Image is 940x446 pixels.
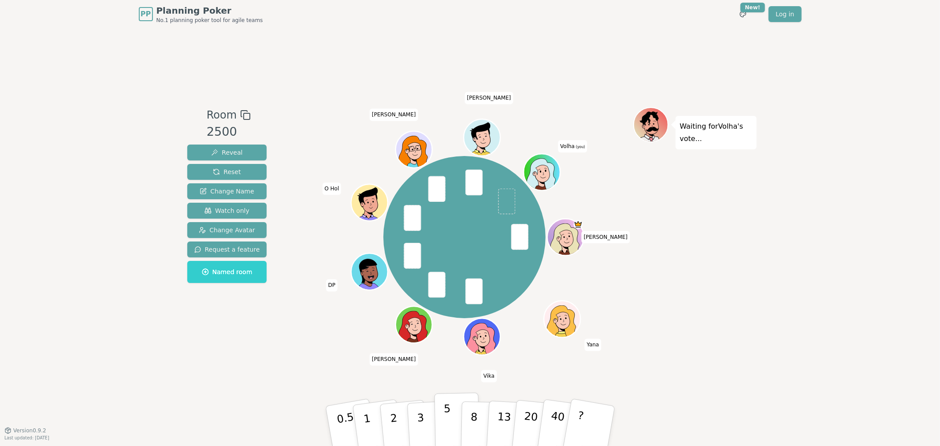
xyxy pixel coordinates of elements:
[187,261,267,283] button: Named room
[574,220,583,229] span: Anna is the host
[680,120,752,145] p: Waiting for Volha 's vote...
[4,435,49,440] span: Last updated: [DATE]
[525,155,559,189] button: Click to change your avatar
[187,183,267,199] button: Change Name
[13,427,46,434] span: Version 0.9.2
[735,6,751,22] button: New!
[481,370,497,383] span: Click to change your name
[4,427,46,434] button: Version0.9.2
[584,339,601,351] span: Click to change your name
[139,4,263,24] a: PPPlanning PokerNo.1 planning poker tool for agile teams
[322,182,341,195] span: Click to change your name
[575,145,585,149] span: (you)
[187,164,267,180] button: Reset
[187,145,267,160] button: Reveal
[141,9,151,19] span: PP
[187,222,267,238] button: Change Avatar
[465,92,513,104] span: Click to change your name
[207,107,237,123] span: Room
[326,279,338,292] span: Click to change your name
[213,167,241,176] span: Reset
[740,3,765,12] div: New!
[156,4,263,17] span: Planning Poker
[187,242,267,257] button: Request a feature
[204,206,249,215] span: Watch only
[194,245,260,254] span: Request a feature
[187,203,267,219] button: Watch only
[202,268,253,276] span: Named room
[200,187,254,196] span: Change Name
[370,353,418,365] span: Click to change your name
[582,231,630,243] span: Click to change your name
[558,140,587,152] span: Click to change your name
[769,6,801,22] a: Log in
[370,108,418,121] span: Click to change your name
[156,17,263,24] span: No.1 planning poker tool for agile teams
[211,148,242,157] span: Reveal
[199,226,255,234] span: Change Avatar
[207,123,251,141] div: 2500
